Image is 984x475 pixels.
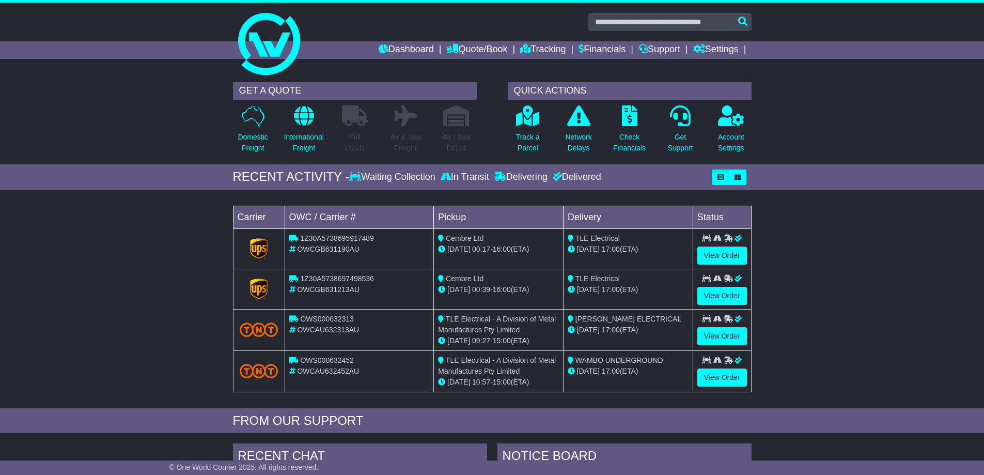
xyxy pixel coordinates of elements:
span: OWCAU632452AU [297,367,359,375]
p: Get Support [667,132,693,154]
div: NOTICE BOARD [497,443,752,471]
span: [PERSON_NAME] ELECTRICAL [575,315,681,323]
span: [DATE] [447,245,470,253]
a: View Order [697,369,747,387]
span: 1Z30A5738697498536 [300,274,373,283]
span: [DATE] [577,285,600,294]
a: CheckFinancials [613,105,646,159]
a: InternationalFreight [284,105,324,159]
span: [DATE] [447,285,470,294]
span: 16:00 [493,285,511,294]
a: GetSupport [667,105,693,159]
td: Status [693,206,751,228]
span: Cembre Ltd [446,234,483,242]
p: Track a Parcel [516,132,540,154]
span: 10:57 [472,378,490,386]
span: [DATE] [447,378,470,386]
p: Air / Sea Depot [443,132,471,154]
p: International Freight [284,132,324,154]
span: OWS000632452 [300,356,354,364]
td: Carrier [233,206,285,228]
p: Network Delays [565,132,591,154]
span: [DATE] [577,367,600,375]
div: Delivered [550,172,601,183]
p: Air & Sea Freight [391,132,421,154]
img: TNT_Domestic.png [240,364,278,378]
p: Check Financials [613,132,646,154]
div: FROM OUR SUPPORT [233,413,752,428]
div: (ETA) [568,284,689,295]
span: 09:27 [472,336,490,345]
span: [DATE] [577,245,600,253]
span: [DATE] [447,336,470,345]
td: Delivery [563,206,693,228]
a: Track aParcel [516,105,540,159]
span: Cembre Ltd [446,274,483,283]
a: Settings [693,41,739,59]
div: - (ETA) [438,244,559,255]
span: OWCAU632313AU [297,326,359,334]
div: (ETA) [568,366,689,377]
a: NetworkDelays [565,105,592,159]
span: TLE Electrical [575,234,620,242]
div: - (ETA) [438,284,559,295]
a: Dashboard [379,41,434,59]
span: OWCGB631190AU [297,245,360,253]
div: RECENT CHAT [233,443,487,471]
span: 17:00 [602,245,620,253]
td: OWC / Carrier # [285,206,434,228]
div: In Transit [438,172,492,183]
div: GET A QUOTE [233,82,477,100]
a: AccountSettings [717,105,745,159]
span: WAMBO UNDERGROUND [575,356,663,364]
span: TLE Electrical - A Division of Metal Manufactures Pty Limited [438,356,556,375]
span: 15:00 [493,336,511,345]
a: View Order [697,247,747,265]
a: Financials [579,41,626,59]
div: (ETA) [568,244,689,255]
span: 17:00 [602,367,620,375]
span: OWCGB631213AU [297,285,360,294]
span: TLE Electrical [575,274,620,283]
div: (ETA) [568,325,689,335]
div: - (ETA) [438,335,559,346]
img: TNT_Domestic.png [240,323,278,336]
span: 15:00 [493,378,511,386]
a: View Order [697,287,747,305]
a: View Order [697,327,747,345]
span: 16:00 [493,245,511,253]
a: DomesticFreight [237,105,268,159]
div: RECENT ACTIVITY - [233,170,350,185]
div: Waiting Collection [349,172,438,183]
a: Quote/Book [446,41,507,59]
span: TLE Electrical - A Division of Metal Manufactures Pty Limited [438,315,556,334]
span: 00:17 [472,245,490,253]
div: Delivering [492,172,550,183]
a: Tracking [520,41,566,59]
span: 1Z30A5738695917489 [300,234,373,242]
span: © One World Courier 2025. All rights reserved. [169,463,319,471]
span: 00:39 [472,285,490,294]
div: - (ETA) [438,377,559,388]
a: Support [638,41,680,59]
span: [DATE] [577,326,600,334]
span: 17:00 [602,285,620,294]
span: 17:00 [602,326,620,334]
p: Full Loads [342,132,368,154]
div: QUICK ACTIONS [508,82,752,100]
img: GetCarrierServiceLogo [250,238,268,259]
span: OWS000632313 [300,315,354,323]
p: Account Settings [718,132,744,154]
td: Pickup [434,206,564,228]
p: Domestic Freight [238,132,268,154]
img: GetCarrierServiceLogo [250,279,268,299]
